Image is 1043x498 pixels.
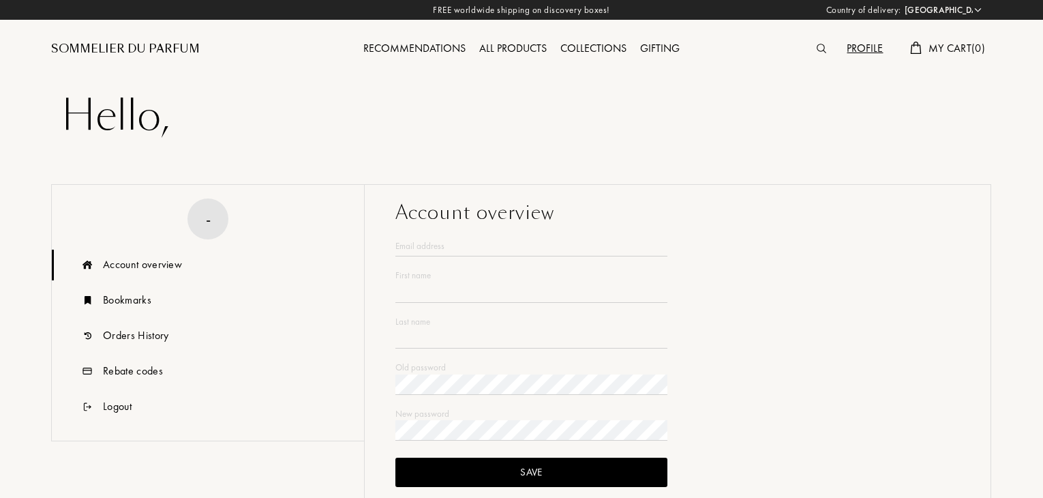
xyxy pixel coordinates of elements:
[357,41,472,55] a: Recommendations
[79,356,96,387] img: icn_code.svg
[395,239,667,253] div: Email address
[395,407,667,421] div: New password
[928,41,985,55] span: My Cart ( 0 )
[79,321,96,351] img: icn_history.svg
[51,41,200,57] a: Sommelier du Parfum
[103,292,151,308] div: Bookmarks
[910,42,921,54] img: cart.svg
[79,392,96,422] img: icn_logout.svg
[61,89,982,143] div: Hello ,
[554,41,633,55] a: Collections
[103,327,168,344] div: Orders History
[395,269,667,282] div: First name
[633,40,686,58] div: Gifting
[103,398,132,415] div: Logout
[357,40,472,58] div: Recommendations
[472,41,554,55] a: All products
[103,363,163,379] div: Rebate codes
[840,40,890,58] div: Profile
[840,41,890,55] a: Profile
[395,199,960,227] div: Account overview
[633,41,686,55] a: Gifting
[826,3,901,17] span: Country of delivery:
[395,458,667,487] div: Save
[79,250,96,280] img: icn_overview.svg
[103,257,182,273] div: Account overview
[395,315,667,329] div: Last name
[554,40,633,58] div: Collections
[79,285,96,316] img: icn_book.svg
[206,207,211,231] div: -
[395,361,667,375] div: Old password
[472,40,554,58] div: All products
[817,44,826,53] img: search_icn.svg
